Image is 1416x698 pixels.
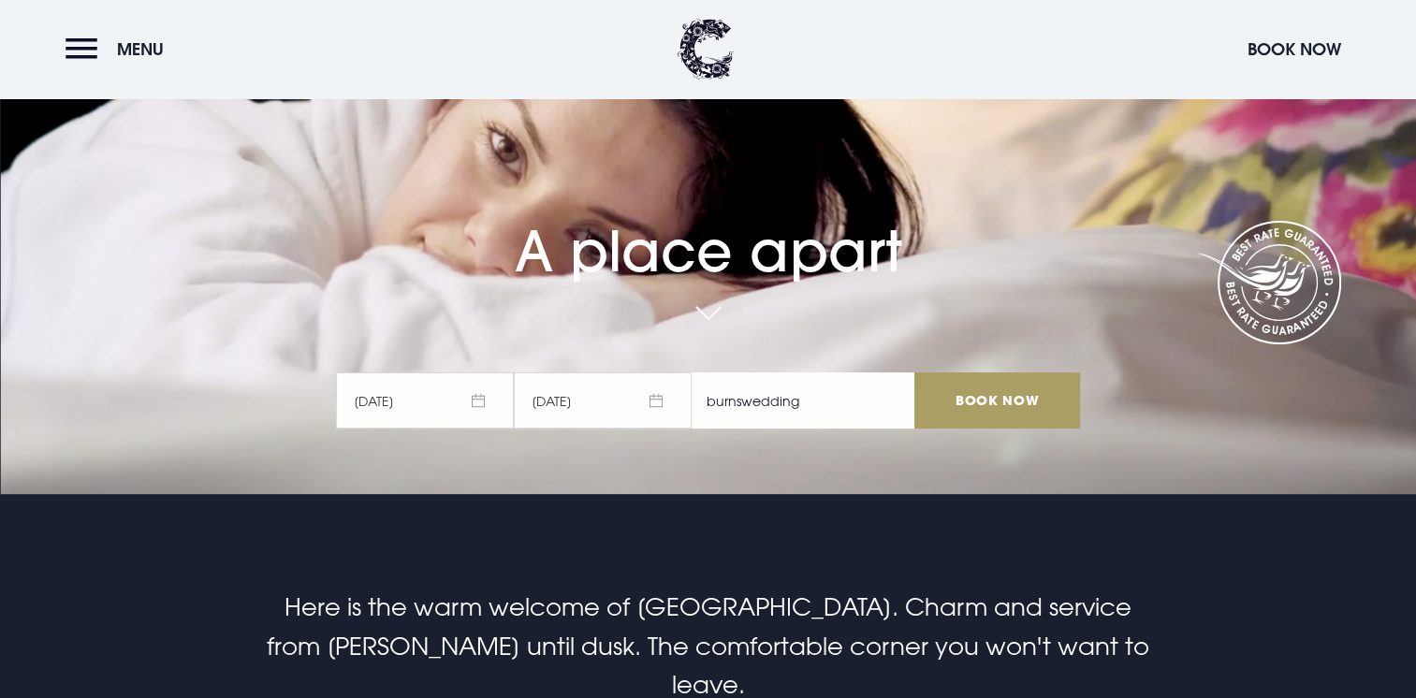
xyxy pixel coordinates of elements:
button: Menu [66,29,173,69]
button: Book Now [1238,29,1350,69]
span: [DATE] [514,372,692,429]
h1: A place apart [336,175,1079,284]
span: Menu [117,38,164,60]
span: [DATE] [336,372,514,429]
input: Book Now [914,372,1079,429]
img: Clandeboye Lodge [678,19,734,80]
input: Have A Promo Code? [692,372,914,429]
